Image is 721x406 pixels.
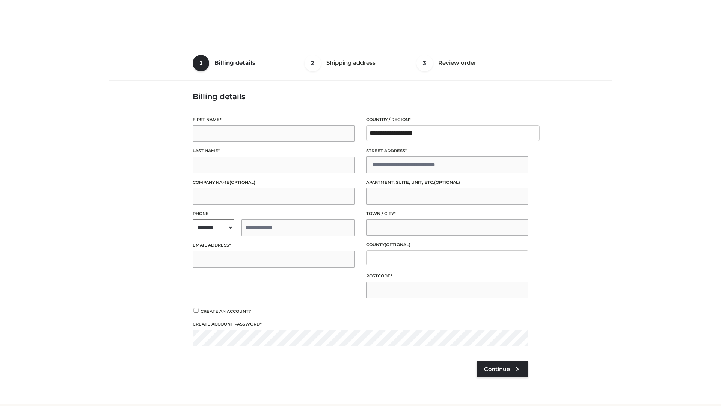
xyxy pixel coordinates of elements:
label: Town / City [366,210,528,217]
label: Apartment, suite, unit, etc. [366,179,528,186]
label: Postcode [366,273,528,280]
span: Billing details [214,59,255,66]
span: 3 [416,55,433,71]
span: Review order [438,59,476,66]
label: Create account password [193,321,528,328]
label: County [366,241,528,248]
label: Street address [366,147,528,155]
span: Shipping address [326,59,376,66]
span: 2 [305,55,321,71]
a: Continue [477,361,528,377]
label: Last name [193,147,355,155]
span: (optional) [385,242,410,247]
span: Continue [484,366,510,373]
input: Create an account? [193,308,199,313]
label: First name [193,116,355,123]
span: 1 [193,55,209,71]
span: (optional) [229,180,255,185]
span: (optional) [434,180,460,185]
label: Email address [193,242,355,249]
label: Country / Region [366,116,528,123]
span: Create an account? [201,309,251,314]
h3: Billing details [193,92,528,101]
label: Company name [193,179,355,186]
label: Phone [193,210,355,217]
